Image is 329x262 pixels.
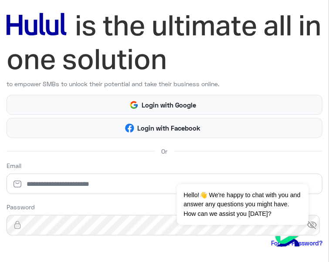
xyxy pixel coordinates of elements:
[7,79,322,88] p: to empower SMBs to unlock their potential and take their business online.
[134,123,204,133] span: Login with Facebook
[7,202,35,212] label: Password
[7,161,21,170] label: Email
[7,9,322,76] img: hululLoginTitle_EN.svg
[7,180,28,188] img: email
[177,184,308,225] span: Hello!👋 We're happy to chat with you and answer any questions you might have. How can we assist y...
[162,147,168,156] span: Or
[272,227,303,258] img: hulul-logo.png
[125,124,134,133] img: Facebook
[7,95,322,115] button: Login with Google
[271,238,322,248] a: Forgot Password?
[139,100,200,110] span: Login with Google
[7,221,28,229] img: lock
[7,118,322,138] button: Login with Facebook
[307,217,322,233] span: visibility_off
[129,101,139,110] img: Google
